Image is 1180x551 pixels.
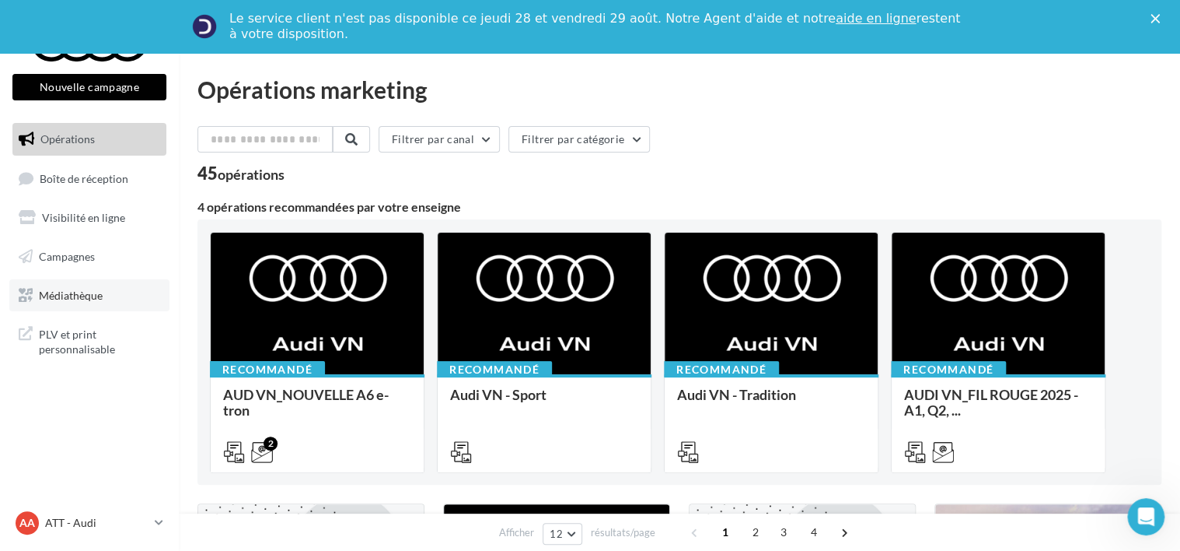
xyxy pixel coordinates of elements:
[39,324,160,357] span: PLV et print personnalisable
[192,14,217,39] img: Profile image for Service-Client
[713,520,738,545] span: 1
[543,523,582,545] button: 12
[891,361,1006,378] div: Recommandé
[1150,14,1166,23] div: Fermer
[771,520,796,545] span: 3
[801,520,826,545] span: 4
[450,386,546,403] span: Audi VN - Sport
[39,288,103,301] span: Médiathèque
[264,436,278,450] div: 2
[19,515,35,531] span: AA
[591,525,655,540] span: résultats/page
[45,515,148,531] p: ATT - Audi
[197,165,285,182] div: 45
[223,386,389,419] span: AUD VN_NOUVELLE A6 e-tron
[499,525,534,540] span: Afficher
[218,167,285,181] div: opérations
[904,386,1078,419] span: AUDI VN_FIL ROUGE 2025 - A1, Q2, ...
[40,132,95,146] span: Opérations
[743,520,768,545] span: 2
[9,202,169,234] a: Visibilité en ligne
[1127,498,1164,535] iframe: Intercom live chat
[437,361,552,378] div: Recommandé
[508,126,650,153] button: Filtrer par catégorie
[12,74,166,100] button: Nouvelle campagne
[664,361,779,378] div: Recommandé
[39,250,95,263] span: Campagnes
[40,171,128,184] span: Boîte de réception
[9,279,169,312] a: Médiathèque
[210,361,325,378] div: Recommandé
[42,211,125,224] span: Visibilité en ligne
[229,11,963,42] div: Le service client n'est pas disponible ce jeudi 28 et vendredi 29 août. Notre Agent d'aide et not...
[836,11,916,26] a: aide en ligne
[550,528,563,540] span: 12
[9,318,169,363] a: PLV et print personnalisable
[9,123,169,156] a: Opérations
[197,201,1161,213] div: 4 opérations recommandées par votre enseigne
[197,78,1161,101] div: Opérations marketing
[12,508,166,538] a: AA ATT - Audi
[677,386,796,403] span: Audi VN - Tradition
[379,126,500,153] button: Filtrer par canal
[9,162,169,195] a: Boîte de réception
[9,240,169,273] a: Campagnes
